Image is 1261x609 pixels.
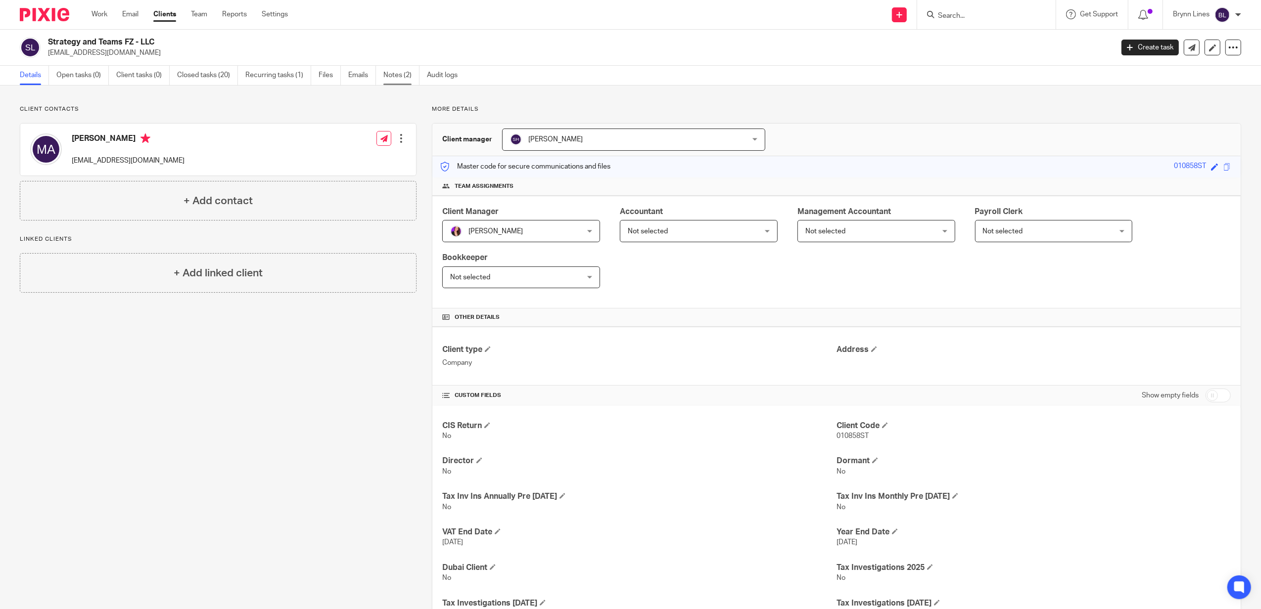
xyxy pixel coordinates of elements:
[837,491,1231,502] h4: Tax Inv Ins Monthly Pre [DATE]
[628,228,668,235] span: Not selected
[1214,7,1230,23] img: svg%3E
[48,37,895,47] h2: Strategy and Teams FZ - LLC
[348,66,376,85] a: Emails
[442,456,837,466] h4: Director
[319,66,341,85] a: Files
[510,133,522,145] img: svg%3E
[245,66,311,85] a: Recurring tasks (1)
[442,527,837,537] h4: VAT End Date
[177,66,238,85] a: Closed tasks (20)
[262,9,288,19] a: Settings
[184,193,253,209] h4: + Add contact
[48,48,1107,58] p: [EMAIL_ADDRESS][DOMAIN_NAME]
[432,105,1241,113] p: More details
[1142,391,1199,400] label: Show empty fields
[442,134,492,144] h3: Client manager
[427,66,465,85] a: Audit logs
[983,228,1023,235] span: Not selected
[450,274,490,281] span: Not selected
[383,66,420,85] a: Notes (2)
[442,358,837,368] p: Company
[837,456,1231,466] h4: Dormant
[222,9,247,19] a: Reports
[153,9,176,19] a: Clients
[837,504,845,511] span: No
[92,9,107,19] a: Work
[191,9,207,19] a: Team
[20,66,49,85] a: Details
[620,208,663,216] span: Accountant
[72,156,185,166] p: [EMAIL_ADDRESS][DOMAIN_NAME]
[20,105,417,113] p: Client contacts
[442,504,451,511] span: No
[837,433,869,439] span: 010858ST
[797,208,891,216] span: Management Accountant
[455,313,500,321] span: Other details
[1173,9,1210,19] p: Brynn Lines
[450,225,462,237] img: E9D3003A-F5F1-4EB0-A65C-A143BAF1ACE2.jpeg
[442,491,837,502] h4: Tax Inv Ins Annually Pre [DATE]
[1080,11,1118,18] span: Get Support
[440,162,610,172] p: Master code for secure communications and files
[837,468,845,475] span: No
[116,66,170,85] a: Client tasks (0)
[72,133,185,146] h4: [PERSON_NAME]
[837,527,1231,537] h4: Year End Date
[56,66,109,85] a: Open tasks (0)
[442,345,837,355] h4: Client type
[937,12,1026,21] input: Search
[20,235,417,243] p: Linked clients
[30,133,62,165] img: svg%3E
[837,421,1231,431] h4: Client Code
[20,37,41,58] img: svg%3E
[837,345,1231,355] h4: Address
[837,574,845,581] span: No
[174,265,263,281] h4: + Add linked client
[442,433,451,439] span: No
[20,8,69,21] img: Pixie
[122,9,139,19] a: Email
[442,468,451,475] span: No
[442,254,488,261] span: Bookkeeper
[140,133,150,143] i: Primary
[975,208,1023,216] span: Payroll Clerk
[442,574,451,581] span: No
[837,598,1231,609] h4: Tax Investigations [DATE]
[468,228,523,235] span: [PERSON_NAME]
[442,539,463,546] span: [DATE]
[1121,40,1179,55] a: Create task
[805,228,845,235] span: Not selected
[442,208,499,216] span: Client Manager
[442,421,837,431] h4: CIS Return
[837,563,1231,573] h4: Tax Investigations 2025
[455,182,514,190] span: Team assignments
[442,563,837,573] h4: Dubai Client
[1174,161,1206,173] div: 010858ST
[528,136,583,143] span: [PERSON_NAME]
[837,539,857,546] span: [DATE]
[442,598,837,609] h4: Tax Investigations [DATE]
[442,391,837,399] h4: CUSTOM FIELDS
